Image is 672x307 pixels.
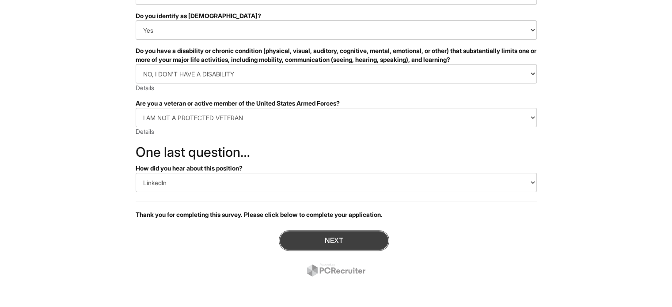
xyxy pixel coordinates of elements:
[279,230,389,251] button: Next
[136,84,154,91] a: Details
[136,210,537,219] p: Thank you for completing this survey. Please click below to complete your application.
[136,99,537,108] div: Are you a veteran or active member of the United States Armed Forces?
[136,164,537,173] div: How did you hear about this position?
[136,108,537,127] select: Are you a veteran or active member of the United States Armed Forces?
[136,46,537,64] div: Do you have a disability or chronic condition (physical, visual, auditory, cognitive, mental, emo...
[136,64,537,83] select: Do you have a disability or chronic condition (physical, visual, auditory, cognitive, mental, emo...
[136,20,537,40] select: Do you identify as transgender?
[136,173,537,192] select: How did you hear about this position?
[136,128,154,135] a: Details
[136,11,537,20] div: Do you identify as [DEMOGRAPHIC_DATA]?
[136,145,537,159] h2: One last question…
